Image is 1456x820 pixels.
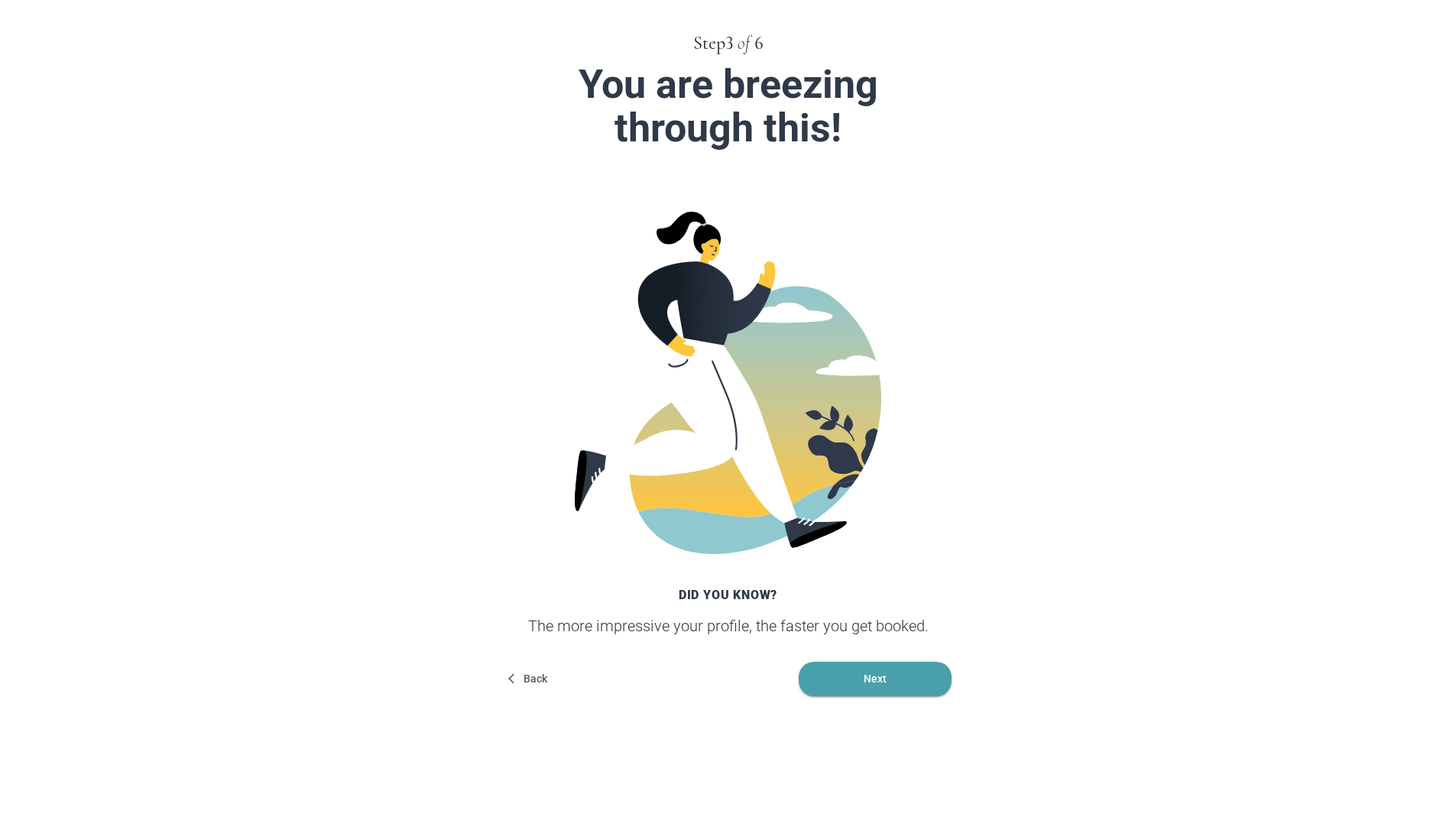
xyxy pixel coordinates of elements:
div: You are breezing through this! [368,63,1089,150]
button: Back [505,662,554,696]
div: Step 3 6 [337,31,1120,57]
span: of [738,34,750,53]
button: Next [799,662,952,696]
div: Did you know? [499,579,958,610]
img: Breezing [575,212,881,554]
div: The more impressive your profile, the faster you get booked. [499,616,958,636]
